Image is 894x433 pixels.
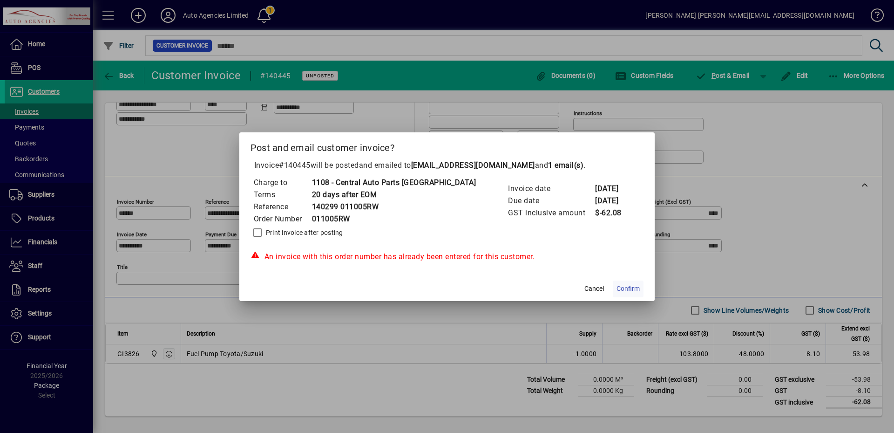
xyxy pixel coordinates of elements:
[595,207,632,219] td: $-62.08
[508,183,595,195] td: Invoice date
[251,160,644,171] p: Invoice will be posted .
[508,195,595,207] td: Due date
[508,207,595,219] td: GST inclusive amount
[253,201,312,213] td: Reference
[312,177,476,189] td: 1108 - Central Auto Parts [GEOGRAPHIC_DATA]
[595,195,632,207] td: [DATE]
[253,213,312,225] td: Order Number
[548,161,583,170] b: 1 email(s)
[251,251,644,262] div: An invoice with this order number has already been entered for this customer.
[312,213,476,225] td: 011005RW
[253,177,312,189] td: Charge to
[239,132,655,159] h2: Post and email customer invoice?
[253,189,312,201] td: Terms
[535,161,584,170] span: and
[312,189,476,201] td: 20 days after EOM
[579,281,609,297] button: Cancel
[312,201,476,213] td: 140299 011005RW
[613,281,643,297] button: Confirm
[359,161,584,170] span: and emailed to
[584,284,604,294] span: Cancel
[279,161,311,170] span: #140445
[616,284,640,294] span: Confirm
[411,161,535,170] b: [EMAIL_ADDRESS][DOMAIN_NAME]
[264,228,343,237] label: Print invoice after posting
[595,183,632,195] td: [DATE]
